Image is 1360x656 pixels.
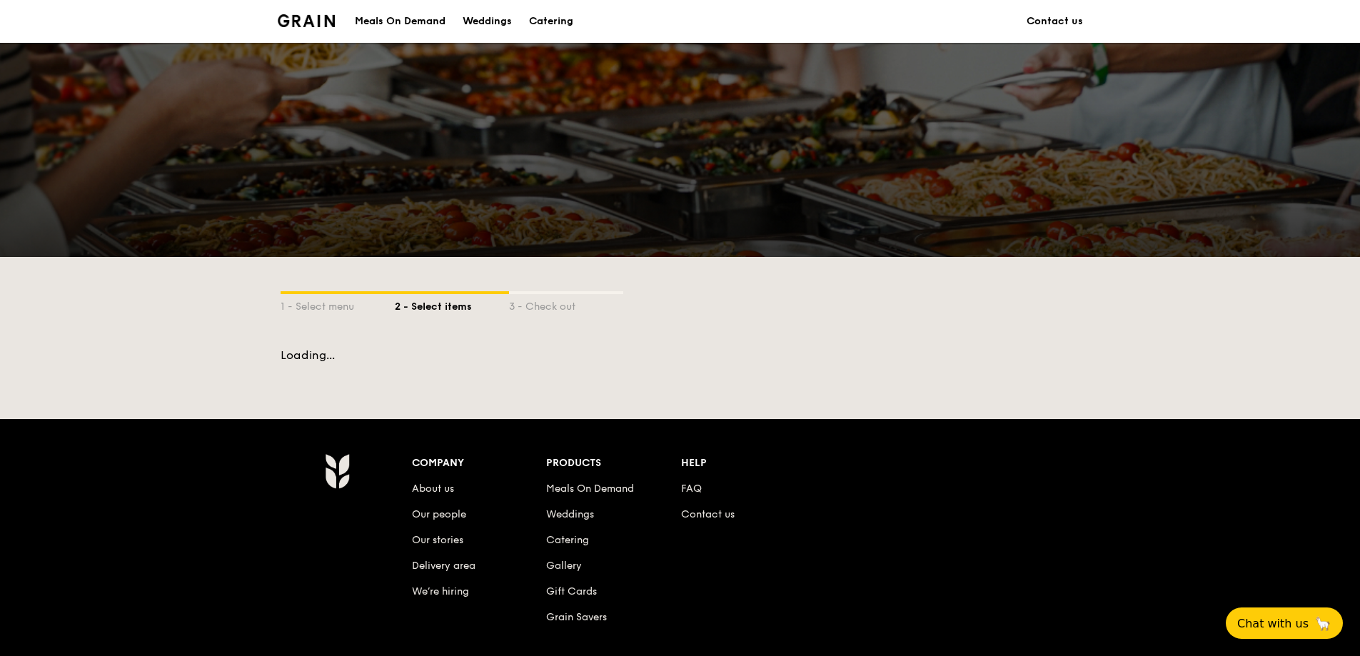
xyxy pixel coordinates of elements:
[546,534,589,546] a: Catering
[325,453,350,489] img: AYc88T3wAAAABJRU5ErkJggg==
[278,14,336,27] img: Grain
[412,560,475,572] a: Delivery area
[509,294,623,314] div: 3 - Check out
[1226,607,1343,639] button: Chat with us🦙
[546,453,681,473] div: Products
[412,585,469,597] a: We’re hiring
[546,585,597,597] a: Gift Cards
[412,453,547,473] div: Company
[281,348,1080,362] div: Loading...
[1314,615,1331,632] span: 🦙
[412,534,463,546] a: Our stories
[546,560,582,572] a: Gallery
[546,508,594,520] a: Weddings
[681,453,816,473] div: Help
[412,508,466,520] a: Our people
[278,14,336,27] a: Logotype
[412,483,454,495] a: About us
[681,483,702,495] a: FAQ
[546,483,634,495] a: Meals On Demand
[281,294,395,314] div: 1 - Select menu
[681,508,735,520] a: Contact us
[546,611,607,623] a: Grain Savers
[395,294,509,314] div: 2 - Select items
[1237,617,1309,630] span: Chat with us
